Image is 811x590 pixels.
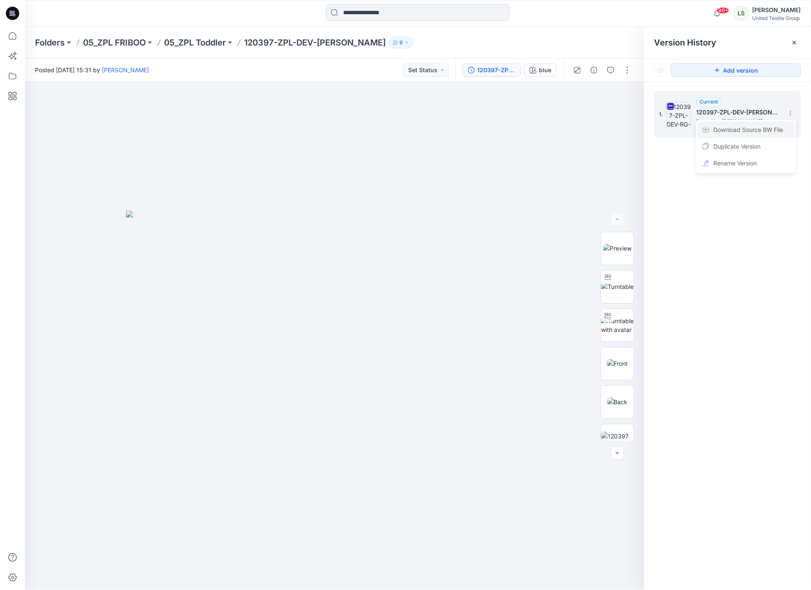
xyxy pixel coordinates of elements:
[35,66,149,74] span: Posted [DATE] 15:31 by
[102,66,149,73] a: [PERSON_NAME]
[713,142,760,152] span: Duplicate Version
[35,37,65,48] a: Folders
[696,107,780,117] h5: 120397-ZPL-DEV-RG-JB
[83,37,146,48] a: 05_ZPL FRIBOO
[654,38,716,48] span: Version History
[700,99,718,105] span: Current
[666,102,691,127] img: 120397-ZPL-DEV-RG-JB
[696,117,780,126] span: Posted by: Jolanta Bizunoviciene
[601,432,634,449] img: 120397 patterns
[603,244,632,253] img: Preview
[587,63,601,77] button: Details
[244,37,386,48] p: 120397-ZPL-DEV-[PERSON_NAME]
[752,15,801,21] div: United Textile Group
[539,66,551,75] div: blue
[659,111,663,118] span: 1.
[607,398,628,406] img: Back
[671,63,801,77] button: Add version
[734,6,749,21] div: LS
[164,37,226,48] a: 05_ZPL Toddler
[524,63,557,77] button: blue
[717,7,729,14] span: 99+
[607,359,628,368] img: Front
[601,317,634,334] img: Turntable with avatar
[477,66,515,75] div: 120397-ZPL-DEV-RG-JB
[791,39,798,46] button: Close
[713,125,783,135] span: Download Source BW File
[389,37,413,48] button: 9
[601,282,634,291] img: Turntable
[654,63,667,77] button: Show Hidden Versions
[713,158,757,168] span: Rename Version
[399,38,403,47] p: 9
[752,5,801,15] div: [PERSON_NAME]
[462,63,521,77] button: 120397-ZPL-DEV-[PERSON_NAME]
